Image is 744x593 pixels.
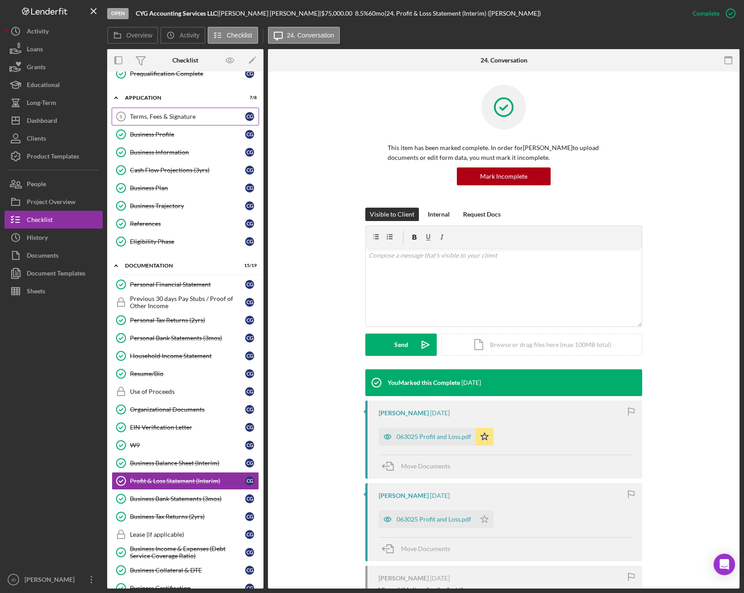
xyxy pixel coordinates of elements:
[4,76,103,94] a: Educational
[27,147,79,167] div: Product Templates
[4,175,103,193] a: People
[112,454,259,472] a: Business Balance Sheet (Interim)CG
[130,545,245,560] div: Business Income & Expenses (Debt Service Coverage Ratio)
[11,577,16,582] text: JD
[693,4,719,22] div: Complete
[245,112,254,121] div: C G
[368,10,385,17] div: 60 mo
[684,4,740,22] button: Complete
[112,311,259,329] a: Personal Tax Returns (2yrs)CG
[130,131,245,138] div: Business Profile
[27,40,43,60] div: Loans
[4,22,103,40] button: Activity
[321,10,355,17] div: $75,000.00
[355,10,368,17] div: 8.5 %
[27,246,59,267] div: Documents
[245,423,254,432] div: C G
[27,22,49,42] div: Activity
[27,264,85,284] div: Document Templates
[4,211,103,229] button: Checklist
[112,233,259,251] a: Eligibility PhaseCG
[219,10,321,17] div: [PERSON_NAME] [PERSON_NAME] |
[245,512,254,521] div: C G
[136,9,217,17] b: CYG Accounting Services LLC
[130,567,245,574] div: Business Collateral & DTE
[130,238,245,245] div: Eligibility Phase
[130,184,245,192] div: Business Plan
[379,409,429,417] div: [PERSON_NAME]
[180,32,199,39] label: Activity
[130,370,245,377] div: Resume/Bio
[27,175,46,195] div: People
[245,405,254,414] div: C G
[130,167,245,174] div: Cash Flow Projections (3yrs)
[370,208,414,221] div: Visible to Client
[130,113,245,120] div: Terms, Fees & Signature
[388,143,620,163] p: This item has been marked complete. In order for [PERSON_NAME] to upload documents or edit form d...
[130,442,245,449] div: W9
[27,229,48,249] div: History
[245,530,254,539] div: C G
[130,459,245,467] div: Business Balance Sheet (Interim)
[365,334,437,356] button: Send
[4,94,103,112] button: Long-Term
[268,27,340,44] button: 24. Conversation
[112,436,259,454] a: W9CG
[379,575,429,582] div: [PERSON_NAME]
[397,433,471,440] div: 063025 Profit and Loss.pdf
[136,10,219,17] div: |
[4,129,103,147] button: Clients
[430,409,450,417] time: 2025-07-07 14:10
[245,494,254,503] div: C G
[4,264,103,282] button: Document Templates
[112,143,259,161] a: Business InformationCG
[172,57,198,64] div: Checklist
[112,161,259,179] a: Cash Flow Projections (3yrs)CG
[125,95,234,100] div: Application
[394,334,408,356] div: Send
[430,575,450,582] time: 2025-07-07 14:09
[379,510,493,528] button: 063025 Profit and Loss.pdf
[22,571,80,591] div: [PERSON_NAME]
[4,40,103,58] button: Loans
[112,561,259,579] a: Business Collateral & DTECG
[245,548,254,557] div: C G
[112,526,259,543] a: Lease (if applicable)CG
[4,147,103,165] button: Product Templates
[463,208,501,221] div: Request Docs
[241,263,257,268] div: 15 / 19
[112,383,259,401] a: Use of ProceedsCG
[457,167,551,185] button: Mark Incomplete
[423,208,454,221] button: Internal
[245,584,254,593] div: C G
[27,112,57,132] div: Dashboard
[379,455,459,477] button: Move Documents
[245,334,254,342] div: C G
[245,459,254,468] div: C G
[428,208,450,221] div: Internal
[27,76,60,96] div: Educational
[130,334,245,342] div: Personal Bank Statements (3mos)
[112,65,259,83] a: Prequalification CompleteCG
[107,27,158,44] button: Overview
[130,585,245,592] div: Business Certification
[27,129,46,150] div: Clients
[245,130,254,139] div: C G
[27,94,56,114] div: Long-Term
[112,401,259,418] a: Organizational DocumentsCG
[4,246,103,264] button: Documents
[112,293,259,311] a: Previous 30 days Pay Stubs / Proof of Other IncomeCG
[245,387,254,396] div: C G
[130,406,245,413] div: Organizational Documents
[245,566,254,575] div: C G
[245,298,254,307] div: C G
[112,508,259,526] a: Business Tax Returns (2yrs)CG
[130,295,245,309] div: Previous 30 days Pay Stubs / Proof of Other Income
[4,571,103,589] button: JD[PERSON_NAME]
[245,69,254,78] div: C G
[112,472,259,490] a: Profit & Loss Statement (Interim)CG
[126,32,152,39] label: Overview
